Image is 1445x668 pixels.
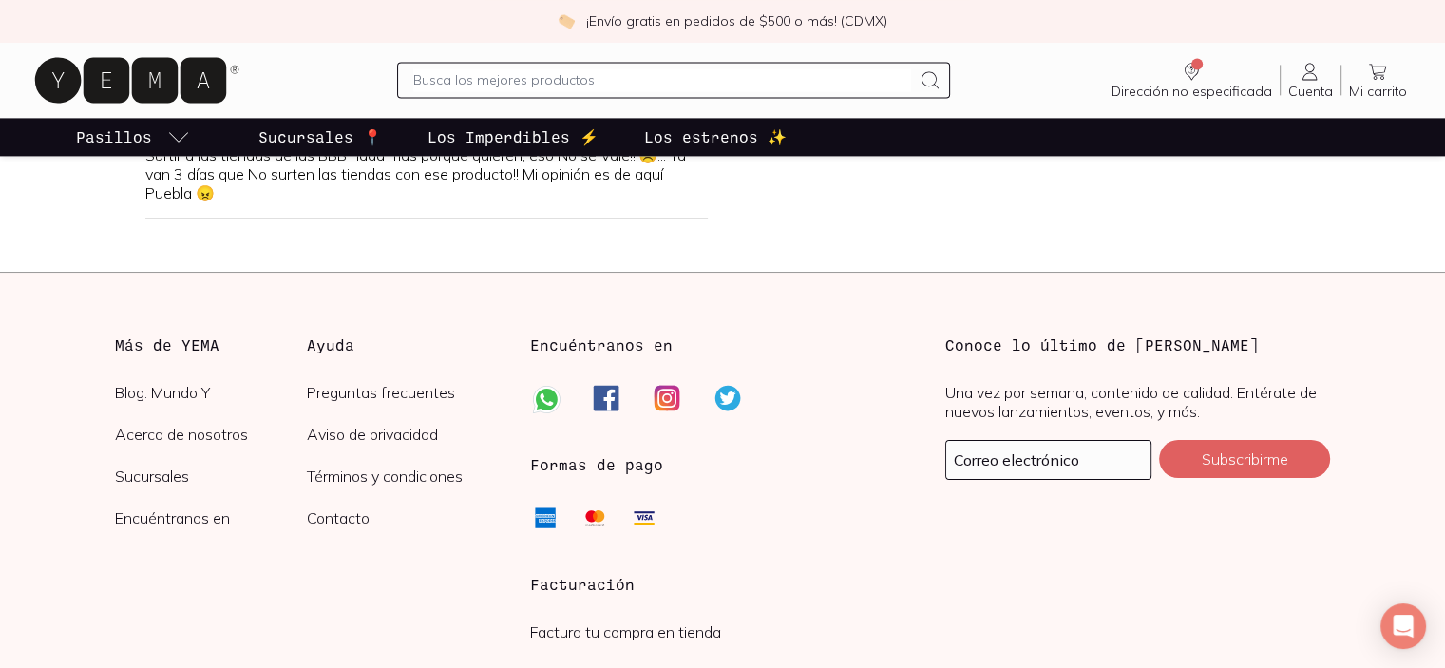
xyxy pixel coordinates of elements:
a: pasillo-todos-link [72,118,194,156]
p: Sucursales 📍 [258,125,382,148]
div: Open Intercom Messenger [1380,603,1426,649]
span: Dirección no especificada [1112,83,1272,100]
a: Los Imperdibles ⚡️ [424,118,602,156]
img: check [558,12,575,29]
span: Cuenta [1288,83,1333,100]
input: mimail@gmail.com [946,441,1150,479]
span: Mi carrito [1349,83,1407,100]
p: Pasillos [76,125,152,148]
a: Contacto [307,508,500,527]
a: Cuenta [1281,60,1340,100]
h3: Formas de pago [530,453,663,476]
h3: Más de YEMA [115,334,308,356]
a: Sucursales 📍 [255,118,386,156]
a: Preguntas frecuentes [307,383,500,402]
a: Sucursales [115,467,308,486]
p: Los estrenos ✨ [644,125,787,148]
h3: Ayuda [307,334,500,356]
a: Factura tu compra en tienda [530,622,721,641]
p: Los Imperdibles ⚡️ [428,125,599,148]
h3: Conoce lo último de [PERSON_NAME] [945,334,1330,356]
p: Una vez por semana, contenido de calidad. Entérate de nuevos lanzamientos, eventos, y más. [945,383,1330,421]
h3: Encuéntranos en [530,334,673,356]
a: Blog: Mundo Y [115,383,308,402]
button: Subscribirme [1159,440,1330,478]
a: Dirección no especificada [1104,60,1280,100]
p: Estoy muy molesta, porque esa Arena me ha funcionado bastante y la dejan de Surtir a las tiendas ... [145,126,708,202]
a: Los estrenos ✨ [640,118,790,156]
p: ¡Envío gratis en pedidos de $500 o más! (CDMX) [586,11,887,30]
a: Acerca de nosotros [115,425,308,444]
h3: Facturación [530,573,915,596]
a: Aviso de privacidad [307,425,500,444]
a: Términos y condiciones [307,467,500,486]
a: Mi carrito [1341,60,1415,100]
a: Encuéntranos en [115,508,308,527]
input: Busca los mejores productos [413,68,912,91]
